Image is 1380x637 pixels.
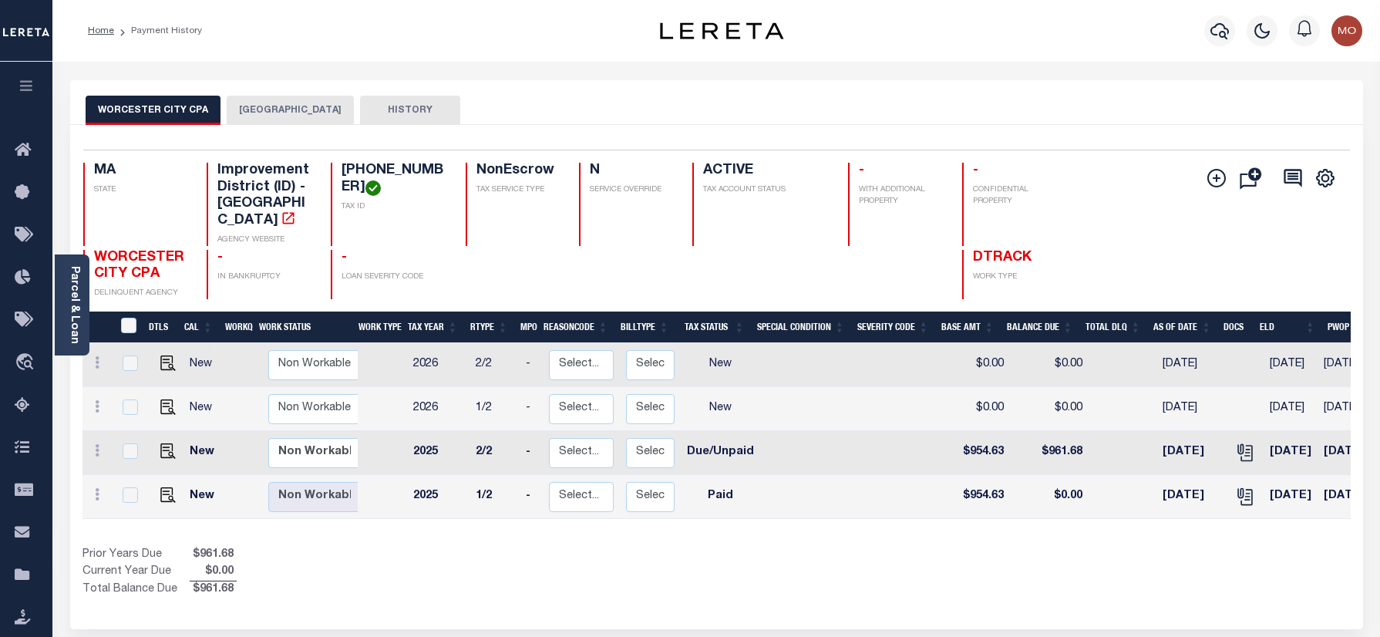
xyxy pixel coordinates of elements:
[88,26,114,35] a: Home
[342,163,447,196] h4: [PHONE_NUMBER]
[751,312,851,343] th: Special Condition: activate to sort column ascending
[476,163,560,180] h4: NonEscrow
[342,251,347,265] span: -
[537,312,614,343] th: ReasonCode: activate to sort column ascending
[470,431,520,475] td: 2/2
[470,343,520,387] td: 2/2
[973,163,978,177] span: -
[464,312,514,343] th: RType: activate to sort column ascending
[1156,343,1227,387] td: [DATE]
[407,387,470,431] td: 2026
[973,271,1068,283] p: WORK TYPE
[217,271,312,283] p: IN BANKRUPTCY
[681,343,760,387] td: New
[342,271,447,283] p: LOAN SEVERITY CODE
[681,431,760,475] td: Due/Unpaid
[1264,343,1318,387] td: [DATE]
[514,312,537,343] th: MPO
[1264,431,1318,475] td: [DATE]
[1217,312,1254,343] th: Docs
[590,184,674,196] p: SERVICE OVERRIDE
[82,581,190,598] td: Total Balance Due
[935,312,1001,343] th: Base Amt: activate to sort column ascending
[1264,475,1318,519] td: [DATE]
[944,343,1010,387] td: $0.00
[520,387,543,431] td: -
[82,564,190,581] td: Current Year Due
[1264,387,1318,431] td: [DATE]
[15,353,39,373] i: travel_explore
[851,312,935,343] th: Severity Code: activate to sort column ascending
[476,184,560,196] p: TAX SERVICE TYPE
[219,312,253,343] th: WorkQ
[94,251,184,281] span: WORCESTER CITY CPA
[190,564,237,581] span: $0.00
[973,251,1032,265] span: DTRACK
[217,234,312,246] p: AGENCY WEBSITE
[183,387,227,431] td: New
[944,431,1010,475] td: $954.63
[973,184,1068,207] p: CONFIDENTIAL PROPERTY
[520,431,543,475] td: -
[183,475,227,519] td: New
[94,184,189,196] p: STATE
[1156,431,1227,475] td: [DATE]
[520,343,543,387] td: -
[342,201,447,213] p: TAX ID
[178,312,219,343] th: CAL: activate to sort column ascending
[703,184,830,196] p: TAX ACCOUNT STATUS
[112,312,143,343] th: &nbsp;
[69,266,79,344] a: Parcel & Loan
[183,343,227,387] td: New
[614,312,675,343] th: BillType: activate to sort column ascending
[190,581,237,598] span: $961.68
[859,184,943,207] p: WITH ADDITIONAL PROPERTY
[1010,343,1089,387] td: $0.00
[944,475,1010,519] td: $954.63
[183,431,227,475] td: New
[407,431,470,475] td: 2025
[352,312,402,343] th: Work Type
[407,475,470,519] td: 2025
[407,343,470,387] td: 2026
[660,22,783,39] img: logo-dark.svg
[1010,475,1089,519] td: $0.00
[94,288,189,299] p: DELINQUENT AGENCY
[681,475,760,519] td: Paid
[703,163,830,180] h4: ACTIVE
[114,24,202,38] li: Payment History
[86,96,220,125] button: WORCESTER CITY CPA
[681,387,760,431] td: New
[590,163,674,180] h4: N
[1010,431,1089,475] td: $961.68
[1331,15,1362,46] img: svg+xml;base64,PHN2ZyB4bWxucz0iaHR0cDovL3d3dy53My5vcmcvMjAwMC9zdmciIHBvaW50ZXItZXZlbnRzPSJub25lIi...
[1254,312,1321,343] th: ELD: activate to sort column ascending
[470,475,520,519] td: 1/2
[227,96,354,125] button: [GEOGRAPHIC_DATA]
[253,312,357,343] th: Work Status
[1010,387,1089,431] td: $0.00
[82,547,190,564] td: Prior Years Due
[944,387,1010,431] td: $0.00
[143,312,178,343] th: DTLS
[1156,475,1227,519] td: [DATE]
[859,163,864,177] span: -
[470,387,520,431] td: 1/2
[190,547,237,564] span: $961.68
[82,312,112,343] th: &nbsp;&nbsp;&nbsp;&nbsp;&nbsp;&nbsp;&nbsp;&nbsp;&nbsp;&nbsp;
[675,312,751,343] th: Tax Status: activate to sort column ascending
[520,475,543,519] td: -
[1079,312,1147,343] th: Total DLQ: activate to sort column ascending
[402,312,464,343] th: Tax Year: activate to sort column ascending
[360,96,460,125] button: HISTORY
[1147,312,1218,343] th: As of Date: activate to sort column ascending
[1156,387,1227,431] td: [DATE]
[217,251,223,265] span: -
[1001,312,1079,343] th: Balance Due: activate to sort column ascending
[94,163,189,180] h4: MA
[217,163,312,229] h4: Improvement District (ID) - [GEOGRAPHIC_DATA]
